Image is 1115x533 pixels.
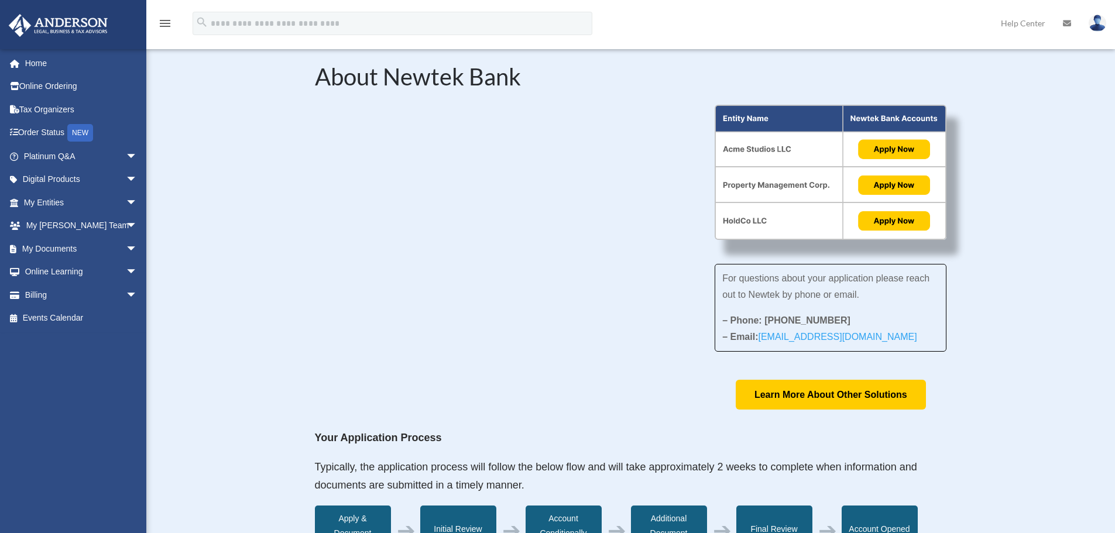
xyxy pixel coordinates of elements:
[315,105,680,310] iframe: NewtekOne and Newtek Bank's Partnership with Anderson Advisors
[126,214,149,238] span: arrow_drop_down
[8,168,155,191] a: Digital Productsarrow_drop_down
[126,237,149,261] span: arrow_drop_down
[126,191,149,215] span: arrow_drop_down
[8,283,155,307] a: Billingarrow_drop_down
[8,51,155,75] a: Home
[126,145,149,169] span: arrow_drop_down
[8,307,155,330] a: Events Calendar
[8,237,155,260] a: My Documentsarrow_drop_down
[315,65,947,94] h2: About Newtek Bank
[758,332,917,348] a: [EMAIL_ADDRESS][DOMAIN_NAME]
[126,260,149,284] span: arrow_drop_down
[722,273,929,300] span: For questions about your application please reach out to Newtek by phone or email.
[315,432,442,443] strong: Your Application Process
[8,121,155,145] a: Order StatusNEW
[722,315,850,325] strong: – Phone: [PHONE_NUMBER]
[8,260,155,284] a: Online Learningarrow_drop_down
[126,283,149,307] span: arrow_drop_down
[126,168,149,192] span: arrow_drop_down
[195,16,208,29] i: search
[736,380,926,410] a: Learn More About Other Solutions
[8,145,155,168] a: Platinum Q&Aarrow_drop_down
[315,461,917,491] span: Typically, the application process will follow the below flow and will take approximately 2 weeks...
[158,20,172,30] a: menu
[5,14,111,37] img: Anderson Advisors Platinum Portal
[8,214,155,238] a: My [PERSON_NAME] Teamarrow_drop_down
[1089,15,1106,32] img: User Pic
[158,16,172,30] i: menu
[67,124,93,142] div: NEW
[8,98,155,121] a: Tax Organizers
[8,75,155,98] a: Online Ordering
[722,332,917,342] strong: – Email:
[8,191,155,214] a: My Entitiesarrow_drop_down
[715,105,946,240] img: About Partnership Graphic (3)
